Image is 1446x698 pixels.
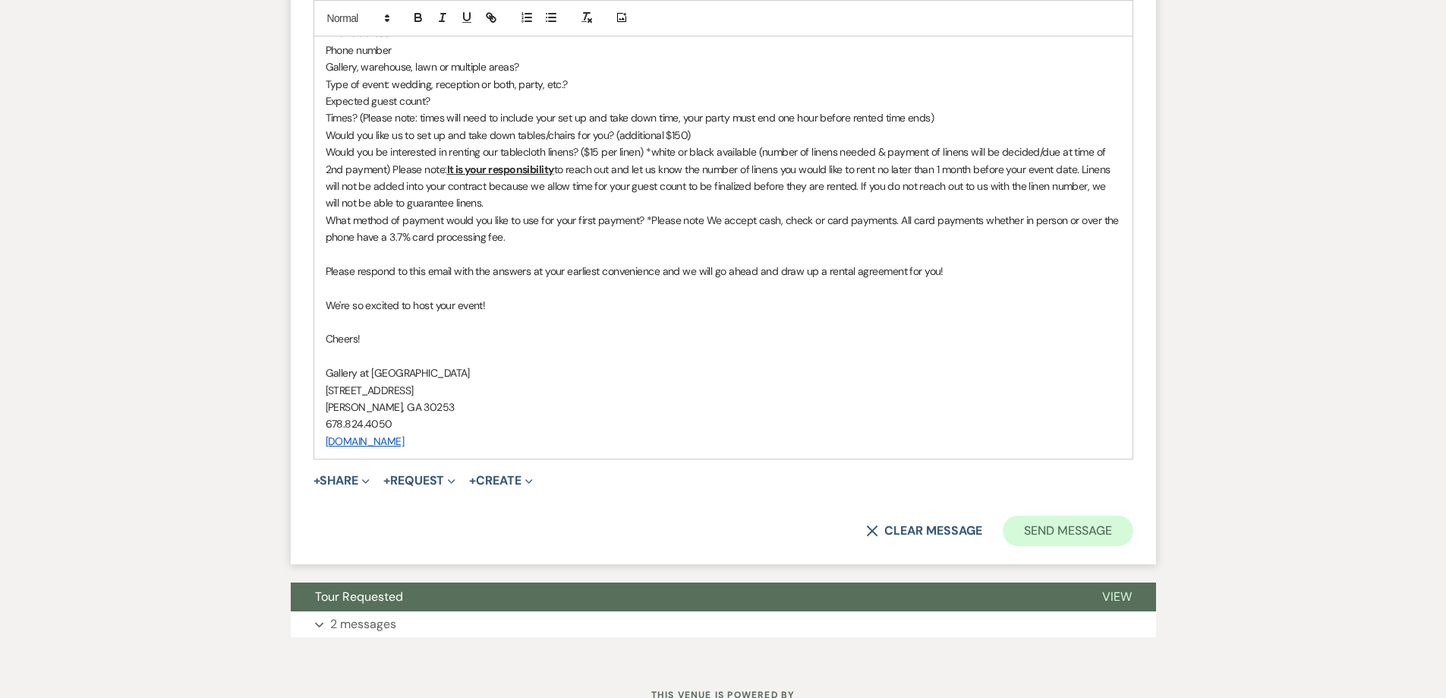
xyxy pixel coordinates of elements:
p: What method of payment would you like to use for your first payment? *Please note We accept cash,... [326,212,1121,246]
span: + [313,475,320,487]
p: Would you be interested in renting our tablecloth linens? ($15 per linen) *white or black availab... [326,144,1121,212]
p: Type of event: wedding, reception or both, party, etc.? [326,76,1121,93]
span: + [383,475,390,487]
p: 2 messages [330,614,396,634]
span: [STREET_ADDRESS] [326,384,414,397]
p: Phone number [326,42,1121,58]
button: Tour Requested [291,583,1078,611]
button: Clear message [866,525,981,537]
button: Request [383,475,455,487]
p: We're so excited to host your event! [326,297,1121,314]
p: Expected guest count? [326,93,1121,109]
p: Cheers! [326,330,1121,347]
span: View [1102,589,1132,605]
span: + [469,475,476,487]
span: Tour Requested [315,589,403,605]
button: Send Message [1003,516,1133,546]
span: Gallery at [GEOGRAPHIC_DATA] [326,366,470,380]
button: View [1078,583,1156,611]
p: Would you like us to set up and take down tables/chairs for you? (additional $150) [326,127,1121,144]
button: Share [313,475,370,487]
a: [DOMAIN_NAME] [326,434,405,448]
span: [PERSON_NAME], GA 30253 [326,400,455,414]
u: It is your responsibility [447,163,554,176]
span: 678.824.4050 [326,417,392,431]
button: Create [469,475,532,487]
button: 2 messages [291,611,1156,637]
p: Gallery, warehouse, lawn or multiple areas? [326,58,1121,75]
p: Please respond to this email with the answers at your earliest convenience and we will go ahead a... [326,263,1121,280]
p: Times? (Please note: times will need to include your set up and take down time, your party must e... [326,109,1121,126]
